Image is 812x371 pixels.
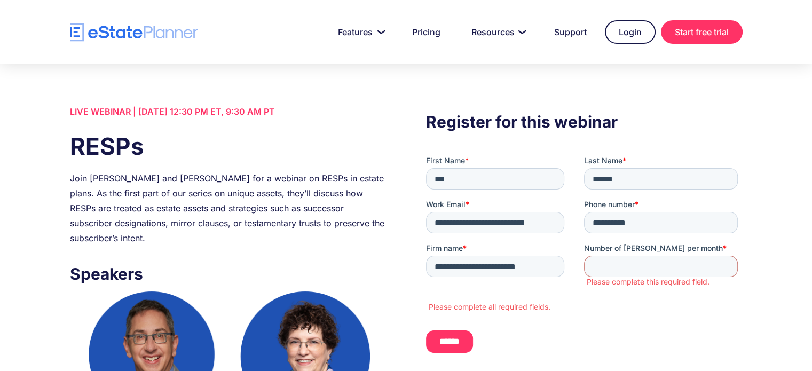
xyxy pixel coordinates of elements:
h1: RESPs [70,130,386,163]
a: home [70,23,198,42]
h3: Register for this webinar [426,109,742,134]
div: Join [PERSON_NAME] and [PERSON_NAME] for a webinar on RESPs in estate plans. As the first part of... [70,171,386,246]
a: Features [325,21,394,43]
a: Support [541,21,600,43]
a: Resources [459,21,536,43]
a: Start free trial [661,20,743,44]
div: LIVE WEBINAR | [DATE] 12:30 PM ET, 9:30 AM PT [70,104,386,119]
h3: Speakers [70,262,386,286]
a: Login [605,20,656,44]
a: Pricing [399,21,453,43]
